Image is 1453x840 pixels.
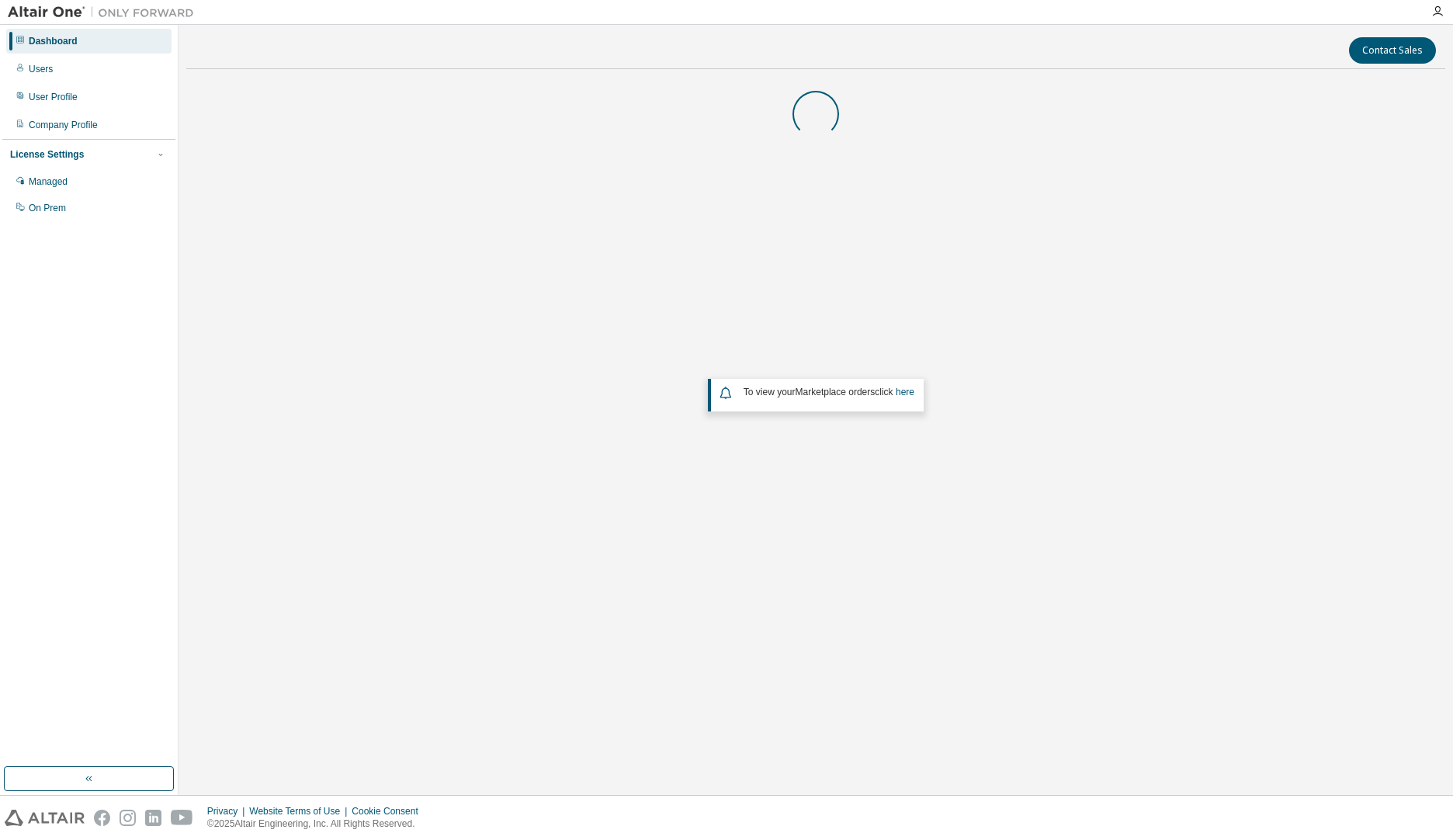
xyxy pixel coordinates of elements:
a: here [896,387,914,397]
div: Website Terms of Use [249,805,352,817]
button: Contact Sales [1349,37,1436,64]
em: Marketplace orders [796,387,876,397]
div: Managed [29,175,68,188]
img: instagram.svg [120,810,136,826]
img: Altair One [8,5,202,20]
div: User Profile [29,91,78,103]
div: Cookie Consent [352,805,427,817]
div: License Settings [10,148,84,161]
div: Users [29,63,53,75]
div: Dashboard [29,35,78,47]
div: On Prem [29,202,66,214]
img: facebook.svg [94,810,110,826]
img: linkedin.svg [145,810,161,826]
span: To view your click [744,387,914,397]
div: Company Profile [29,119,98,131]
div: Privacy [207,805,249,817]
img: altair_logo.svg [5,810,85,826]
img: youtube.svg [171,810,193,826]
p: © 2025 Altair Engineering, Inc. All Rights Reserved. [207,817,428,831]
